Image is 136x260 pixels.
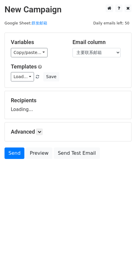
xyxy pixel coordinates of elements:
[32,21,47,25] a: 群发邮箱
[11,97,125,113] div: Loading...
[11,97,125,104] h5: Recipients
[73,39,125,46] h5: Email column
[5,5,131,15] h2: New Campaign
[26,147,52,159] a: Preview
[5,147,24,159] a: Send
[11,128,125,135] h5: Advanced
[54,147,100,159] a: Send Test Email
[91,20,131,27] span: Daily emails left: 50
[91,21,131,25] a: Daily emails left: 50
[5,21,47,25] small: Google Sheet:
[11,63,37,70] a: Templates
[43,72,59,81] button: Save
[11,72,34,81] a: Load...
[11,39,63,46] h5: Variables
[11,48,48,57] a: Copy/paste...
